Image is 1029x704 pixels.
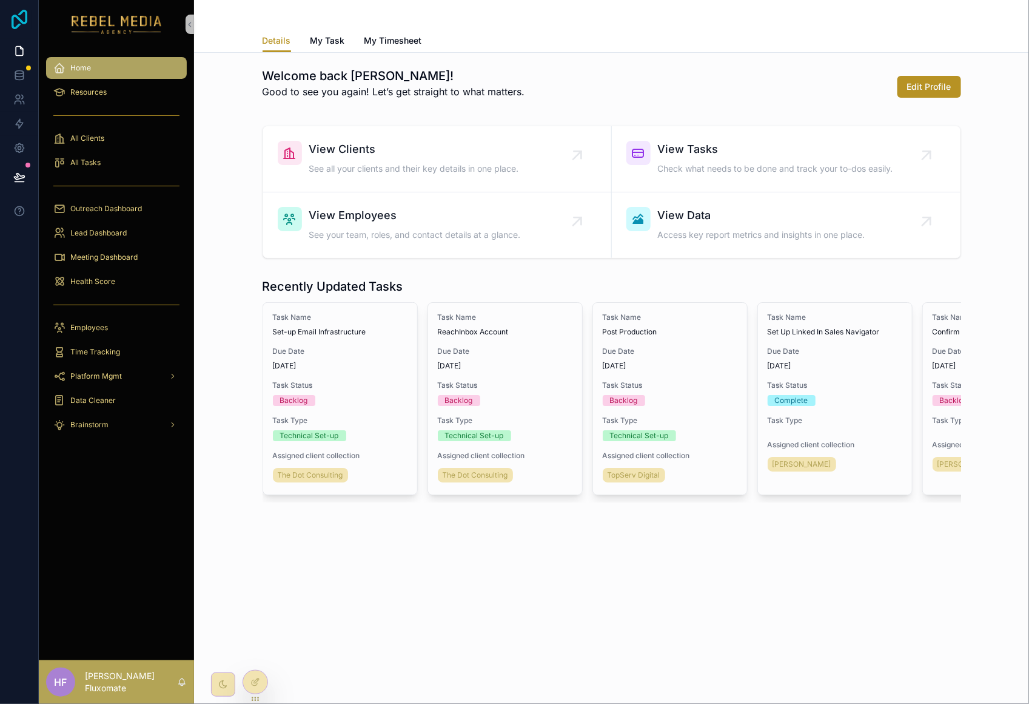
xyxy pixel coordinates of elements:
span: Task Type [438,416,572,425]
a: Outreach Dashboard [46,198,187,220]
span: See your team, roles, and contact details at a glance. [309,229,521,241]
span: Task Status [273,381,407,390]
span: Task Name [603,313,737,322]
span: HF [55,675,67,689]
span: Brainstorm [70,420,109,430]
span: Platform Mgmt [70,371,122,381]
a: The Dot Consulting [273,468,348,482]
div: Complete [775,395,808,406]
a: Home [46,57,187,79]
span: Task Status [438,381,572,390]
a: View EmployeesSee your team, roles, and contact details at a glance. [263,192,612,258]
span: Set-up Email Infrastructure [273,327,407,337]
span: Edit Profile [907,81,951,93]
div: Backlog [940,395,968,406]
span: Task Name [438,313,572,322]
a: Data Cleaner [46,390,187,411]
span: Task Name [768,313,902,322]
a: All Clients [46,127,187,149]
span: View Data [658,207,865,224]
a: My Timesheet [364,30,422,54]
span: Task Type [273,416,407,425]
a: Task NameReachInbox AccountDue Date[DATE]Task StatusBacklogTask TypeTechnical Set-upAssigned clie... [427,302,583,495]
span: [DATE] [603,361,737,371]
span: See all your clients and their key details in one place. [309,163,519,175]
a: Details [263,30,291,53]
span: Outreach Dashboard [70,204,142,214]
div: Technical Set-up [445,430,504,441]
a: Resources [46,81,187,103]
a: [PERSON_NAME] [768,457,836,472]
span: Check what needs to be done and track your to-dos easily. [658,163,893,175]
span: Due Date [273,347,407,356]
span: Details [263,35,291,47]
a: Platform Mgmt [46,365,187,387]
span: Assigned client collection [438,451,572,461]
span: Lead Dashboard [70,228,127,238]
a: Health Score [46,271,187,293]
a: Lead Dashboard [46,222,187,244]
a: Time Tracking [46,341,187,363]
span: Task Name [273,313,407,322]
p: Good to see you again! Let’s get straight to what matters. [263,84,525,99]
span: [DATE] [438,361,572,371]
a: Employees [46,317,187,339]
a: My Task [310,30,345,54]
span: [PERSON_NAME] [773,459,831,469]
a: All Tasks [46,152,187,174]
span: Task Type [768,416,902,425]
a: Task NamePost ProductionDue Date[DATE]Task StatusBacklogTask TypeTechnical Set-upAssigned client ... [592,302,748,495]
span: [PERSON_NAME] [937,459,996,469]
p: [PERSON_NAME] Fluxomate [85,670,177,694]
a: View DataAccess key report metrics and insights in one place. [612,192,960,258]
span: My Task [310,35,345,47]
span: Assigned client collection [273,451,407,461]
span: My Timesheet [364,35,422,47]
a: View TasksCheck what needs to be done and track your to-dos easily. [612,126,960,192]
span: Task Status [603,381,737,390]
span: Task Status [768,381,902,390]
span: [DATE] [768,361,902,371]
a: View ClientsSee all your clients and their key details in one place. [263,126,612,192]
span: View Employees [309,207,521,224]
div: Backlog [280,395,308,406]
span: Meeting Dashboard [70,252,138,262]
img: App logo [72,15,162,34]
span: View Tasks [658,141,893,158]
a: Meeting Dashboard [46,246,187,268]
span: All Clients [70,134,104,143]
span: Task Type [603,416,737,425]
span: The Dot Consulting [443,470,508,480]
span: Time Tracking [70,347,120,357]
span: All Tasks [70,158,101,168]
span: Health Score [70,277,115,286]
div: Backlog [610,395,638,406]
span: [DATE] [273,361,407,371]
a: Task NameSet-up Email InfrastructureDue Date[DATE]Task StatusBacklogTask TypeTechnical Set-upAssi... [263,302,418,495]
h1: Welcome back [PERSON_NAME]! [263,67,525,84]
a: The Dot Consulting [438,468,513,482]
span: Due Date [603,347,737,356]
a: [PERSON_NAME] [933,457,1001,472]
span: The Dot Consulting [278,470,343,480]
span: Access key report metrics and insights in one place. [658,229,865,241]
span: Data Cleaner [70,396,116,405]
span: Employees [70,323,108,333]
a: Task NameSet Up Linked In Sales NavigatorDue Date[DATE]Task StatusCompleteTask TypeAssigned clien... [757,302,913,495]
span: TopServ Digital [608,470,660,480]
a: Brainstorm [46,414,187,436]
span: Assigned client collection [603,451,737,461]
span: Resources [70,87,107,97]
span: ReachInbox Account [438,327,572,337]
span: Post Production [603,327,737,337]
div: Backlog [445,395,473,406]
button: Edit Profile [897,76,961,98]
span: Set Up Linked In Sales Navigator [768,327,902,337]
div: scrollable content [39,49,194,452]
span: Due Date [438,347,572,356]
div: Technical Set-up [610,430,669,441]
span: Assigned client collection [768,440,902,450]
span: View Clients [309,141,519,158]
span: Home [70,63,91,73]
div: Technical Set-up [280,430,339,441]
